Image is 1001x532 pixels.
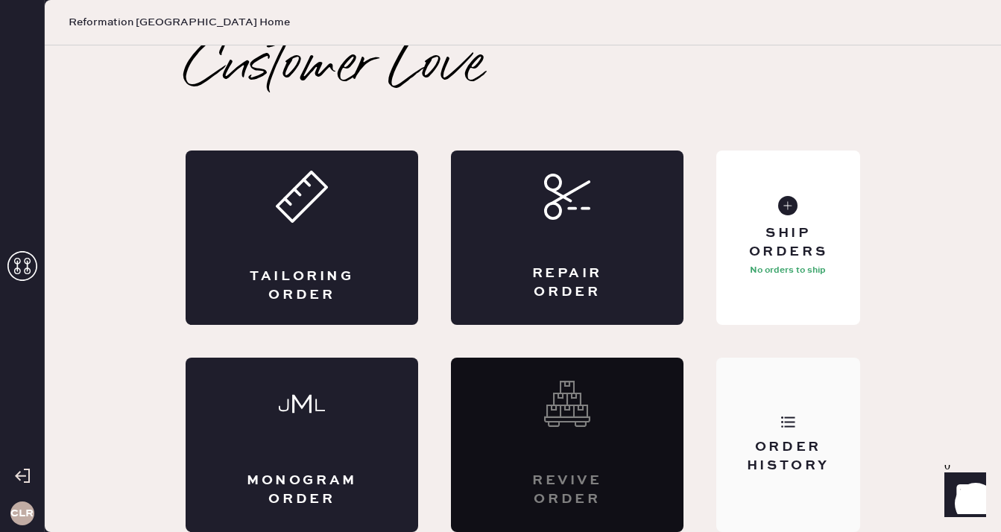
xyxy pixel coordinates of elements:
[930,465,994,529] iframe: Front Chat
[69,15,290,30] span: Reformation [GEOGRAPHIC_DATA] Home
[511,472,624,509] div: Revive order
[728,224,848,262] div: Ship Orders
[245,472,359,509] div: Monogram Order
[186,37,484,97] h2: Customer Love
[511,265,624,302] div: Repair Order
[728,438,848,475] div: Order History
[10,508,34,519] h3: CLR
[451,358,683,532] div: Interested? Contact us at care@hemster.co
[245,267,359,305] div: Tailoring Order
[750,262,826,279] p: No orders to ship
